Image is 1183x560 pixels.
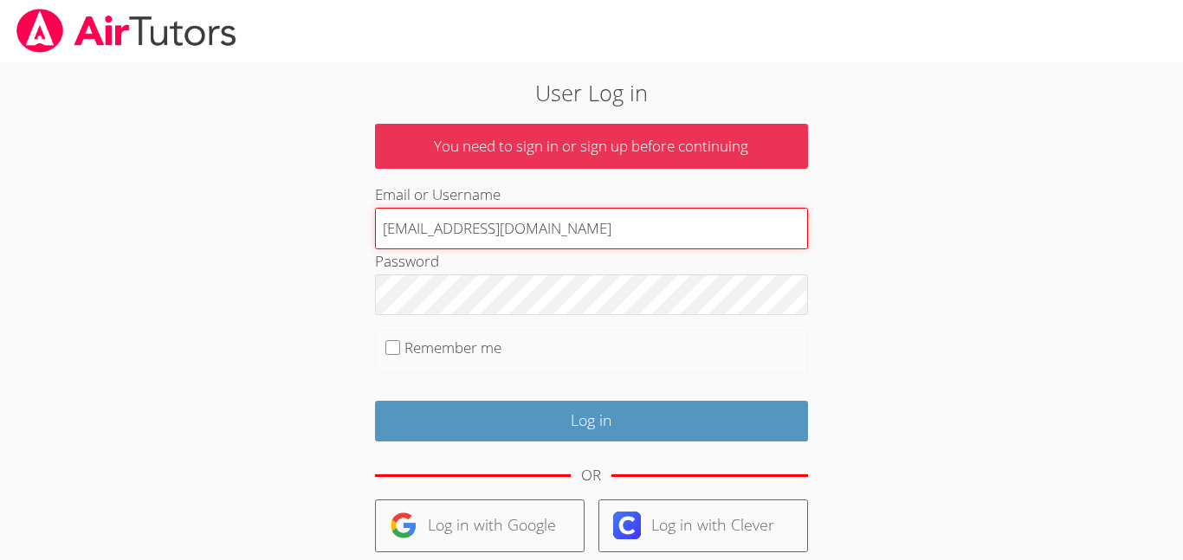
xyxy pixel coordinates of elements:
[272,76,911,109] h2: User Log in
[598,499,808,552] a: Log in with Clever
[375,251,439,271] label: Password
[613,512,641,539] img: clever-logo-6eab21bc6e7a338710f1a6ff85c0baf02591cd810cc4098c63d3a4b26e2feb20.svg
[375,184,501,204] label: Email or Username
[375,499,585,552] a: Log in with Google
[15,9,238,53] img: airtutors_banner-c4298cdbf04f3fff15de1276eac7730deb9818008684d7c2e4769d2f7ddbe033.png
[390,512,417,539] img: google-logo-50288ca7cdecda66e5e0955fdab243c47b7ad437acaf1139b6f446037453330a.svg
[404,338,501,357] label: Remember me
[375,124,808,170] p: You need to sign in or sign up before continuing
[581,463,601,488] div: OR
[375,401,808,441] input: Log in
